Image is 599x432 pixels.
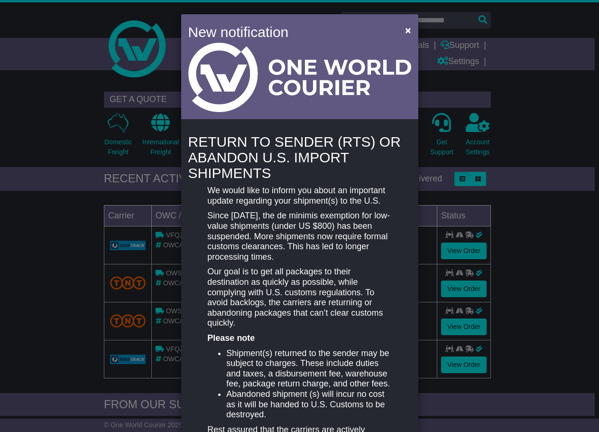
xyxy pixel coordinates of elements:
[207,267,391,329] p: Our goal is to get all packages to their destination as quickly as possible, while complying with...
[405,25,411,36] span: ×
[188,134,411,181] h4: RETURN TO SENDER (RTS) OR ABANDON U.S. IMPORT SHIPMENTS
[207,211,391,262] p: Since [DATE], the de minimis exemption for low-value shipments (under US $800) has been suspended...
[400,20,415,40] button: Close
[207,186,391,206] p: We would like to inform you about an important update regarding your shipment(s) to the U.S.
[188,21,392,43] h4: New notification
[207,333,255,343] strong: Please note
[188,43,411,112] img: Light
[226,389,391,420] li: Abandoned shipment (s) will incur no cost as it will be handed to U.S. Customs to be destroyed.
[226,348,391,389] li: Shipment(s) returned to the sender may be subject to charges. These include duties and taxes, a d...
